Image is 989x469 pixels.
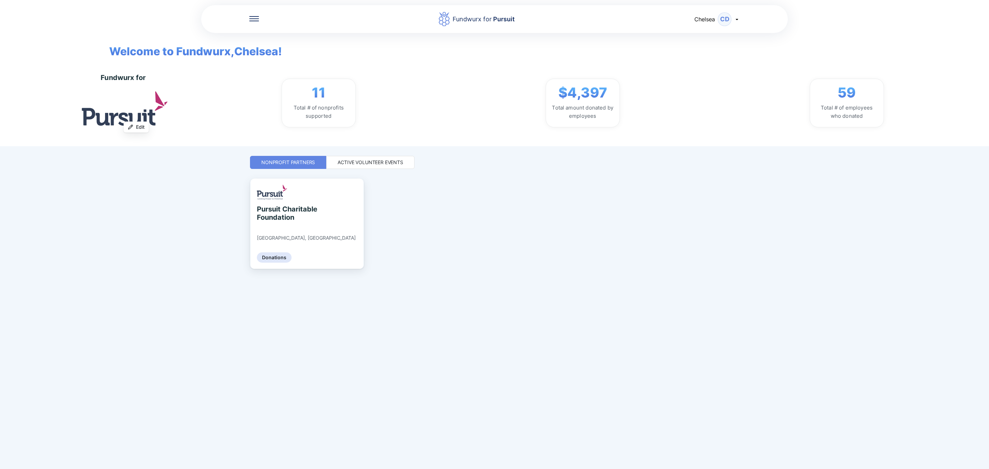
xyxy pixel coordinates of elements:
div: Total # of employees who donated [816,104,878,120]
div: Active Volunteer Events [338,159,403,166]
div: Pursuit Charitable Foundation [257,205,320,221]
span: 59 [838,84,856,101]
button: Edit [124,122,149,133]
div: Total amount donated by employees [552,104,614,120]
span: $4,397 [558,84,607,101]
span: Pursuit [492,15,515,23]
span: 11 [312,84,326,101]
div: Donations [257,252,292,263]
div: Nonprofit Partners [261,159,315,166]
span: Welcome to Fundwurx, Chelsea ! [99,33,282,60]
div: CD [718,12,731,26]
div: [GEOGRAPHIC_DATA], [GEOGRAPHIC_DATA] [257,235,356,241]
div: Fundwurx for [101,73,146,82]
div: Fundwurx for [453,14,515,24]
div: Total # of nonprofits supported [287,104,350,120]
span: Chelsea [694,16,715,23]
img: logo.jpg [82,91,168,125]
span: Edit [136,124,145,130]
